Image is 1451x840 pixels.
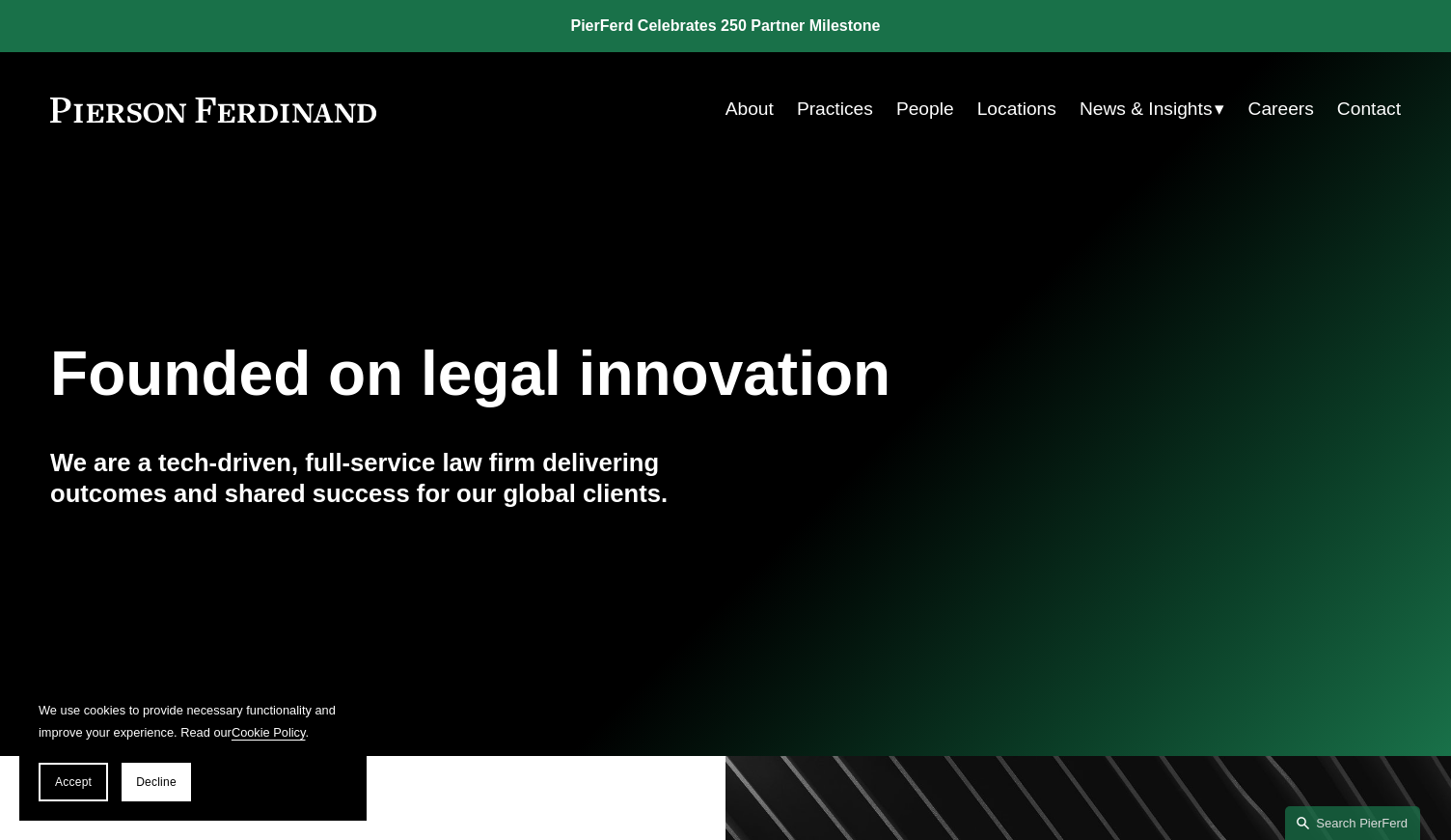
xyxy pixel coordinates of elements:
[896,91,954,127] a: People
[1285,806,1420,840] a: Search this site
[232,725,306,740] a: Cookie Policy
[39,699,347,743] p: We use cookies to provide necessary functionality and improve your experience. Read our .
[55,775,92,789] span: Accept
[122,763,191,801] button: Decline
[1248,91,1314,127] a: Careers
[725,91,774,127] a: About
[1080,93,1213,126] span: News & Insights
[50,447,725,510] h4: We are a tech-driven, full-service law firm delivering outcomes and shared success for our global...
[1337,91,1401,127] a: Contact
[136,775,177,789] span: Decline
[1080,91,1225,127] a: folder dropdown
[19,680,367,821] section: Cookie banner
[50,339,1176,409] h1: Founded on legal innovation
[977,91,1056,127] a: Locations
[797,91,873,127] a: Practices
[39,763,108,801] button: Accept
